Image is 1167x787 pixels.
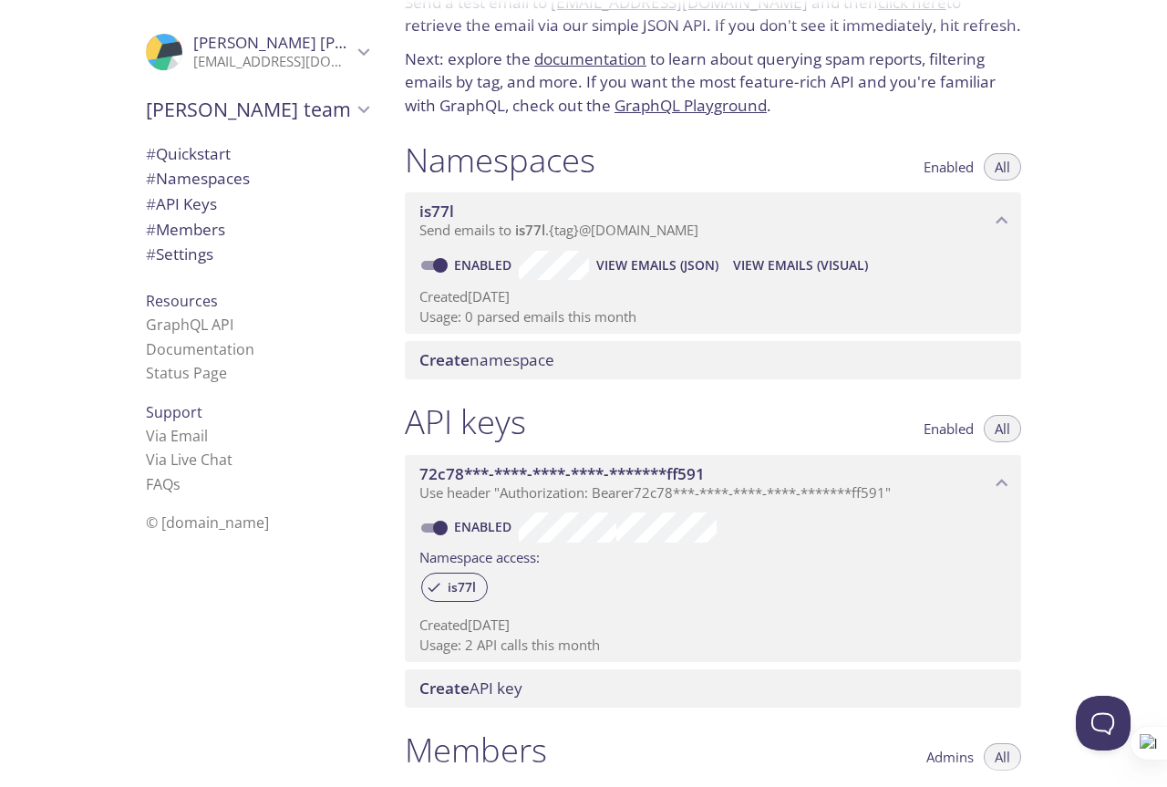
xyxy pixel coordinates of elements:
h1: API keys [405,401,526,442]
label: Namespace access: [419,543,540,569]
span: Members [146,219,225,240]
span: # [146,243,156,264]
span: View Emails (Visual) [733,254,868,276]
div: Shimon's team [131,86,383,133]
span: is77l [437,579,487,595]
span: # [146,168,156,189]
button: Enabled [913,153,985,181]
span: # [146,193,156,214]
p: Next: explore the to learn about querying spam reports, filtering emails by tag, and more. If you... [405,47,1021,118]
iframe: Help Scout Beacon - Open [1076,696,1131,751]
span: API Keys [146,193,217,214]
div: Shimon Kolodny [131,22,383,82]
span: Quickstart [146,143,231,164]
span: # [146,143,156,164]
p: [EMAIL_ADDRESS][DOMAIN_NAME] [193,53,352,71]
a: Enabled [451,518,519,535]
span: Create [419,349,470,370]
div: Create API Key [405,669,1021,708]
div: Create namespace [405,341,1021,379]
a: Via Live Chat [146,450,232,470]
span: Resources [146,291,218,311]
button: Enabled [913,415,985,442]
a: Documentation [146,339,254,359]
span: Send emails to . {tag} @[DOMAIN_NAME] [419,221,698,239]
div: is77l [421,573,488,602]
button: View Emails (Visual) [726,251,875,280]
span: Create [419,678,470,699]
span: namespace [419,349,554,370]
a: Enabled [451,256,519,274]
button: Admins [915,743,985,771]
div: is77l namespace [405,192,1021,249]
a: GraphQL API [146,315,233,335]
p: Usage: 0 parsed emails this month [419,307,1007,326]
h1: Members [405,730,547,771]
span: [PERSON_NAME] team [146,97,352,122]
h1: Namespaces [405,140,595,181]
a: Via Email [146,426,208,446]
p: Created [DATE] [419,616,1007,635]
div: Quickstart [131,141,383,167]
p: Created [DATE] [419,287,1007,306]
span: s [173,474,181,494]
a: Status Page [146,363,227,383]
span: [PERSON_NAME] [PERSON_NAME] [193,32,443,53]
span: © [DOMAIN_NAME] [146,513,269,533]
span: is77l [515,221,545,239]
div: Team Settings [131,242,383,267]
div: Members [131,217,383,243]
p: Usage: 2 API calls this month [419,636,1007,655]
button: All [984,153,1021,181]
span: Support [146,402,202,422]
div: API Keys [131,192,383,217]
button: View Emails (JSON) [589,251,726,280]
span: API key [419,678,522,699]
button: All [984,415,1021,442]
span: View Emails (JSON) [596,254,718,276]
span: Settings [146,243,213,264]
span: # [146,219,156,240]
a: documentation [534,48,646,69]
span: Namespaces [146,168,250,189]
div: Namespaces [131,166,383,192]
span: is77l [419,201,454,222]
a: GraphQL Playground [614,95,767,116]
a: FAQ [146,474,181,494]
button: All [984,743,1021,771]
